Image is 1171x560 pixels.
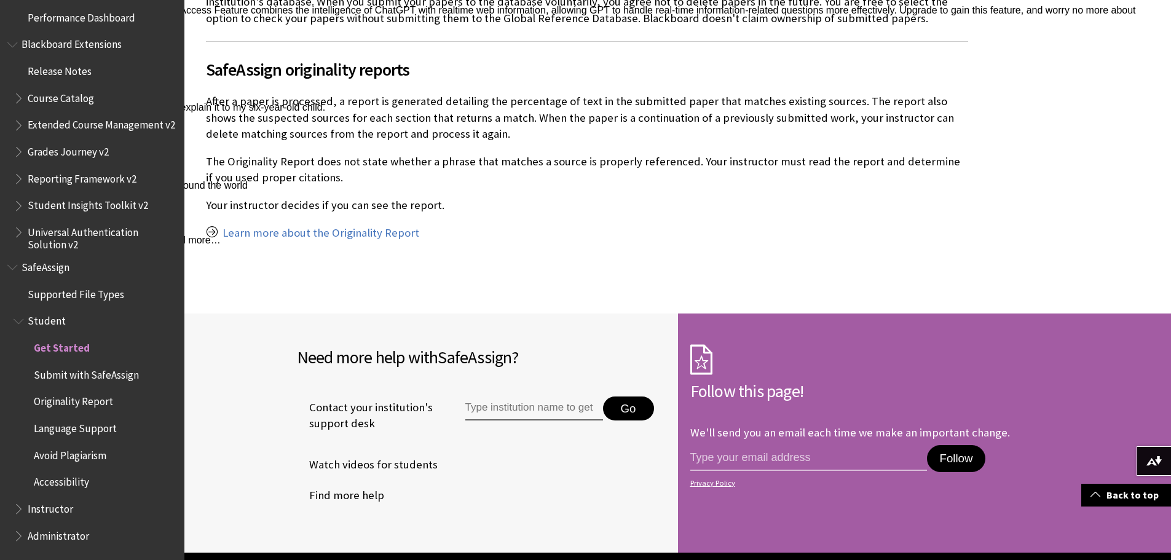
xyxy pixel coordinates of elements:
span: Get Started [34,337,90,354]
span: Supported File Types [28,284,124,301]
a: Privacy Policy [690,479,1055,487]
span: Student Insights Toolkit v2 [28,195,148,212]
button: Go [603,396,654,421]
h2: Need more help with ? [297,344,666,370]
span: Performance Dashboard [28,7,135,24]
span: Avoid Plagiarism [34,445,106,462]
span: Extended Course Management v2 [28,115,175,132]
nav: Book outline for Blackboard SafeAssign [7,257,177,546]
span: Student [28,311,66,328]
p: The Originality Report does not state whether a phrase that matches a source is properly referenc... [206,154,968,186]
a: Learn more about the Originality Report [223,226,419,240]
span: Instructor [28,499,73,515]
span: Contact your institution's support desk [297,400,437,432]
span: SafeAssign [22,257,69,274]
a: Back to top [1081,484,1171,507]
span: Submit with SafeAssign [34,365,139,381]
span: SafeAssign [438,346,511,368]
span: Reporting Framework v2 [28,168,136,185]
span: Grades Journey v2 [28,141,109,158]
span: Universal Authentication Solution v2 [28,222,176,251]
p: We'll send you an email each time we make an important change. [690,425,1010,440]
span: SafeAssign originality reports [206,57,968,82]
span: Blackboard Extensions [22,34,122,51]
nav: Book outline for Blackboard Extensions [7,34,177,251]
a: Watch videos for students [297,455,438,474]
button: Follow [927,445,985,472]
span: Release Notes [28,61,92,77]
span: Accessibility [34,472,89,489]
h2: Follow this page! [690,378,1059,404]
img: Subscription Icon [690,344,712,375]
input: email address [690,445,928,471]
span: Administrator [28,526,89,542]
p: After a paper is processed, a report is generated detailing the percentage of text in the submitt... [206,93,968,142]
span: Language Support [34,418,117,435]
input: Type institution name to get support [465,396,603,421]
p: Your instructor decides if you can see the report. [206,197,968,213]
span: Originality Report [34,392,113,408]
a: Find more help [297,486,384,505]
span: Course Catalog [28,88,94,105]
